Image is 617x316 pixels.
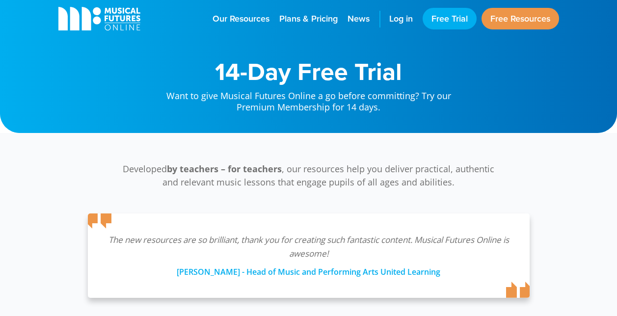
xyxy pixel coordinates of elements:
[389,12,413,26] span: Log in
[482,8,559,29] a: Free Resources
[157,59,461,83] h1: 14-Day Free Trial
[348,12,370,26] span: News
[107,233,510,261] p: The new resources are so brilliant, thank you for creating such fantastic content. Musical Future...
[213,12,269,26] span: Our Resources
[423,8,477,29] a: Free Trial
[279,12,338,26] span: Plans & Pricing
[167,163,282,175] strong: by teachers – for teachers
[107,261,510,278] div: [PERSON_NAME] - Head of Music and Performing Arts United Learning
[157,83,461,113] p: Want to give Musical Futures Online a go before committing? Try our Premium Membership for 14 days.
[117,162,500,189] p: Developed , our resources help you deliver practical, authentic and relevant music lessons that e...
